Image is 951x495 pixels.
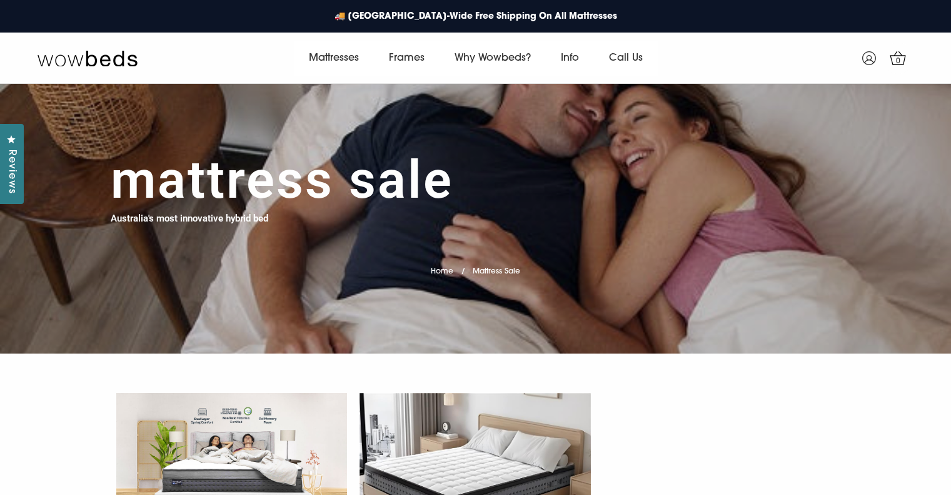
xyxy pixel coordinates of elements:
[461,268,465,275] span: /
[431,251,521,283] nav: breadcrumbs
[374,41,440,76] a: Frames
[882,43,913,74] a: 0
[440,41,546,76] a: Why Wowbeds?
[111,149,453,212] h1: Mattress Sale
[594,41,658,76] a: Call Us
[546,41,594,76] a: Info
[294,41,374,76] a: Mattresses
[473,268,520,275] span: Mattress Sale
[892,55,905,68] span: 0
[431,268,453,275] a: Home
[111,212,268,226] h4: Australia's most innovative hybrid bed
[328,4,623,29] a: 🚚 [GEOGRAPHIC_DATA]-Wide Free Shipping On All Mattresses
[3,150,19,194] span: Reviews
[38,49,138,67] img: Wow Beds Logo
